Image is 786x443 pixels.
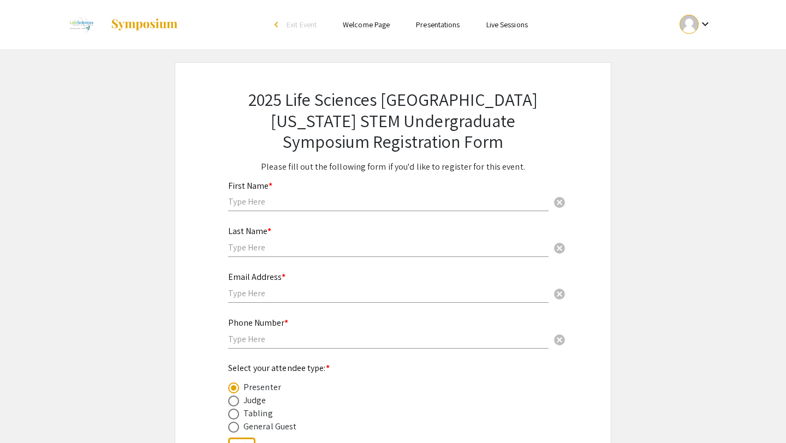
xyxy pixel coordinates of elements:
[486,20,528,29] a: Live Sessions
[668,12,723,37] button: Expand account dropdown
[228,160,558,173] p: Please fill out the following form if you'd like to register for this event.
[228,362,330,374] mat-label: Select your attendee type:
[287,20,317,29] span: Exit Event
[63,11,99,38] img: 2025 Life Sciences South Florida STEM Undergraduate Symposium
[243,381,281,394] div: Presenter
[228,333,549,345] input: Type Here
[243,407,273,420] div: Tabling
[228,196,549,207] input: Type Here
[553,288,566,301] span: cancel
[228,288,549,299] input: Type Here
[549,282,570,304] button: Clear
[228,225,271,237] mat-label: Last Name
[553,333,566,346] span: cancel
[549,191,570,213] button: Clear
[549,237,570,259] button: Clear
[416,20,460,29] a: Presentations
[243,420,296,433] div: General Guest
[8,394,46,435] iframe: Chat
[243,394,266,407] div: Judge
[553,196,566,209] span: cancel
[228,242,549,253] input: Type Here
[699,17,712,31] mat-icon: Expand account dropdown
[228,180,272,191] mat-label: First Name
[63,11,178,38] a: 2025 Life Sciences South Florida STEM Undergraduate Symposium
[275,21,281,28] div: arrow_back_ios
[549,328,570,350] button: Clear
[110,18,178,31] img: Symposium by ForagerOne
[343,20,390,29] a: Welcome Page
[553,242,566,255] span: cancel
[228,89,558,152] h2: 2025 Life Sciences [GEOGRAPHIC_DATA][US_STATE] STEM Undergraduate Symposium Registration Form
[228,317,288,328] mat-label: Phone Number
[228,271,285,283] mat-label: Email Address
